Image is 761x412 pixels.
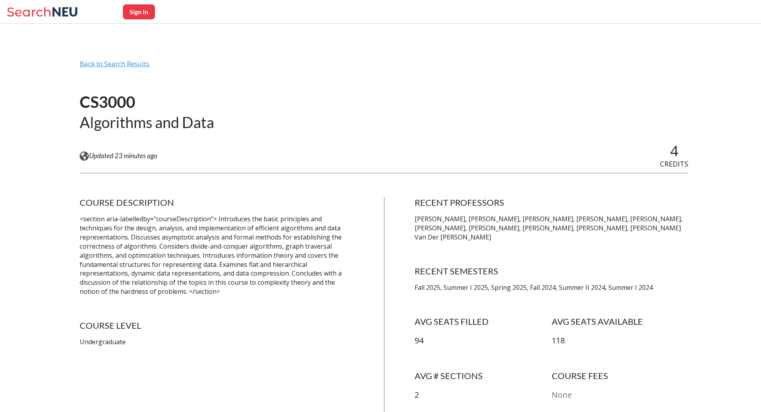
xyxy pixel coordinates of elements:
h4: RECENT PROFESSORS [415,197,688,208]
span: 4 [670,141,679,161]
span: CREDITS [660,159,688,169]
h4: COURSE FEES [552,370,689,381]
h4: AVG SEATS AVAILABLE [552,316,689,327]
h2: Algorithms and Data [80,113,214,132]
p: 2 [415,389,552,401]
button: Sign In [123,4,155,19]
p: <section aria-labelledby="courseDescription"> Introduces the basic principles and techniques for ... [80,215,354,296]
h1: CS3000 [80,92,214,112]
p: None [552,389,689,401]
p: Undergraduate [80,337,354,347]
p: 118 [552,335,689,347]
h4: AVG SEATS FILLED [415,316,552,327]
div: Back to Search Results [80,59,688,75]
p: [PERSON_NAME], [PERSON_NAME], [PERSON_NAME], [PERSON_NAME], [PERSON_NAME], [PERSON_NAME], [PERSON... [415,215,688,242]
h4: AVG # SECTIONS [415,370,552,381]
p: 94 [415,335,552,347]
h4: COURSE LEVEL [80,320,354,331]
span: Updated 23 minutes ago [89,151,157,160]
h4: RECENT SEMESTERS [415,266,688,277]
h4: COURSE DESCRIPTION [80,197,354,208]
p: Fall 2025, Summer I 2025, Spring 2025, Fall 2024, Summer II 2024, Summer I 2024 [415,283,688,292]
